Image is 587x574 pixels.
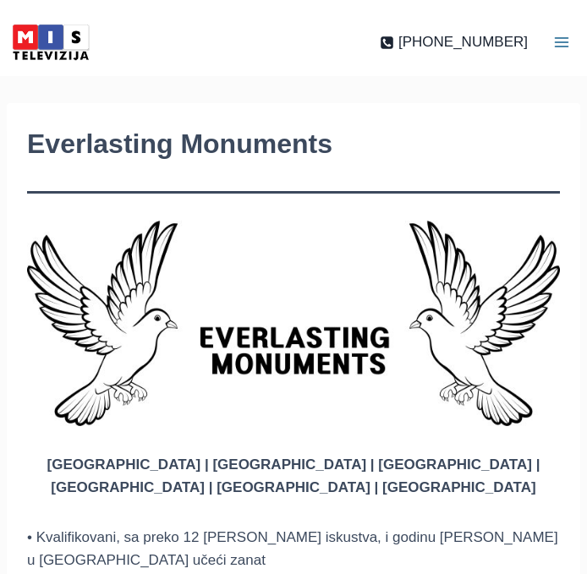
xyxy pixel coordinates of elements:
button: Open menu [536,17,587,68]
h1: Everlasting Monuments [27,123,560,164]
strong: [GEOGRAPHIC_DATA] | [GEOGRAPHIC_DATA] | [GEOGRAPHIC_DATA] | [GEOGRAPHIC_DATA] | [GEOGRAPHIC_DATA]... [47,456,540,495]
a: [PHONE_NUMBER] [380,30,528,53]
img: MIS Television [8,21,93,63]
span: [PHONE_NUMBER] [398,30,528,53]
